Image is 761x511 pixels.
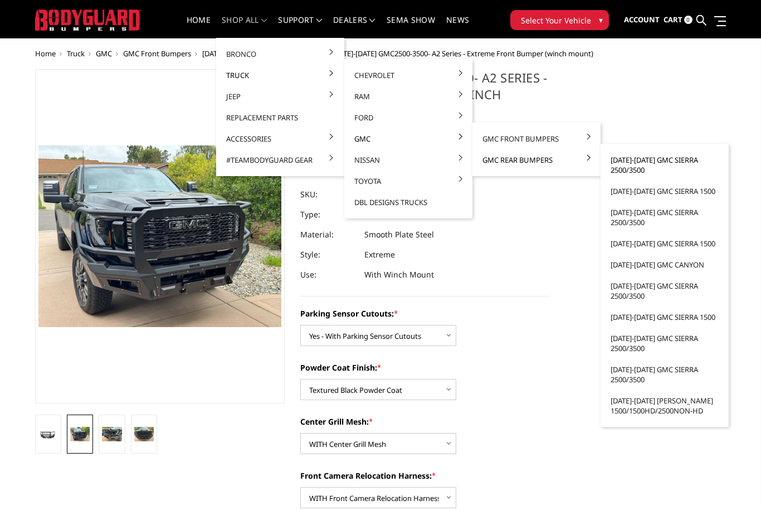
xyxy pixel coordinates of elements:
[364,245,395,265] dd: Extreme
[134,427,154,441] img: 2024-2025 GMC 2500-3500 - A2 Series - Extreme Front Bumper (winch mount)
[332,48,593,59] span: [DATE]-[DATE] GMC - A2 Series - Extreme Front Bumper (winch mount)
[605,233,724,254] a: [DATE]-[DATE] GMC Sierra 1500
[300,245,356,265] dt: Style:
[221,86,340,107] a: Jeep
[221,65,340,86] a: Truck
[333,16,375,38] a: Dealers
[446,16,469,38] a: News
[300,470,550,481] label: Front Camera Relocation Harness:
[300,184,356,205] dt: SKU:
[70,427,90,441] img: 2024-2025 GMC 2500-3500 - A2 Series - Extreme Front Bumper (winch mount)
[349,86,468,107] a: Ram
[605,328,724,359] a: [DATE]-[DATE] GMC Sierra 2500/3500
[35,69,285,403] a: 2024-2025 GMC 2500-3500 - A2 Series - Extreme Front Bumper (winch mount)
[35,48,56,59] a: Home
[705,458,761,511] iframe: Chat Widget
[521,14,591,26] span: Select Your Vehicle
[605,149,724,181] a: [DATE]-[DATE] GMC Sierra 2500/3500
[123,48,191,59] a: GMC Front Bumpers
[187,16,211,38] a: Home
[300,362,550,373] label: Powder Coat Finish:
[67,48,85,59] a: Truck
[394,48,428,59] a: 2500-3500
[664,5,692,35] a: Cart 0
[300,205,356,225] dt: Type:
[222,16,267,38] a: shop all
[624,5,660,35] a: Account
[300,308,550,319] label: Parking Sensor Cutouts:
[624,14,660,25] span: Account
[599,14,603,26] span: ▾
[605,181,724,202] a: [DATE]-[DATE] GMC Sierra 1500
[477,128,596,149] a: GMC Front Bumpers
[664,14,682,25] span: Cart
[349,128,468,149] a: GMC
[278,16,322,38] a: Support
[349,65,468,86] a: Chevrolet
[35,9,141,30] img: BODYGUARD BUMPERS
[605,306,724,328] a: [DATE]-[DATE] GMC Sierra 1500
[221,128,340,149] a: Accessories
[477,149,596,171] a: GMC Rear Bumpers
[387,16,435,38] a: SEMA Show
[605,275,724,306] a: [DATE]-[DATE] GMC Sierra 2500/3500
[605,202,724,233] a: [DATE]-[DATE] GMC Sierra 2500/3500
[300,416,550,427] label: Center Grill Mesh:
[684,16,692,24] span: 0
[102,427,121,441] img: 2024-2025 GMC 2500-3500 - A2 Series - Extreme Front Bumper (winch mount)
[221,107,340,128] a: Replacement Parts
[300,265,356,285] dt: Use:
[510,10,609,30] button: Select Your Vehicle
[96,48,112,59] a: GMC
[202,48,321,59] a: [DATE]-[DATE] GMC Sierra 2500/3500
[349,149,468,171] a: Nissan
[605,359,724,390] a: [DATE]-[DATE] GMC Sierra 2500/3500
[349,171,468,192] a: Toyota
[349,192,468,213] a: DBL Designs Trucks
[221,149,340,171] a: #TeamBodyguard Gear
[300,225,356,245] dt: Material:
[364,225,434,245] dd: Smooth Plate Steel
[349,107,468,128] a: Ford
[364,265,434,285] dd: With Winch Mount
[221,43,340,65] a: Bronco
[605,390,724,421] a: [DATE]-[DATE] [PERSON_NAME] 1500/1500HD/2500non-HD
[605,254,724,275] a: [DATE]-[DATE] GMC Canyon
[38,431,58,440] img: 2024-2025 GMC 2500-3500 - A2 Series - Extreme Front Bumper (winch mount)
